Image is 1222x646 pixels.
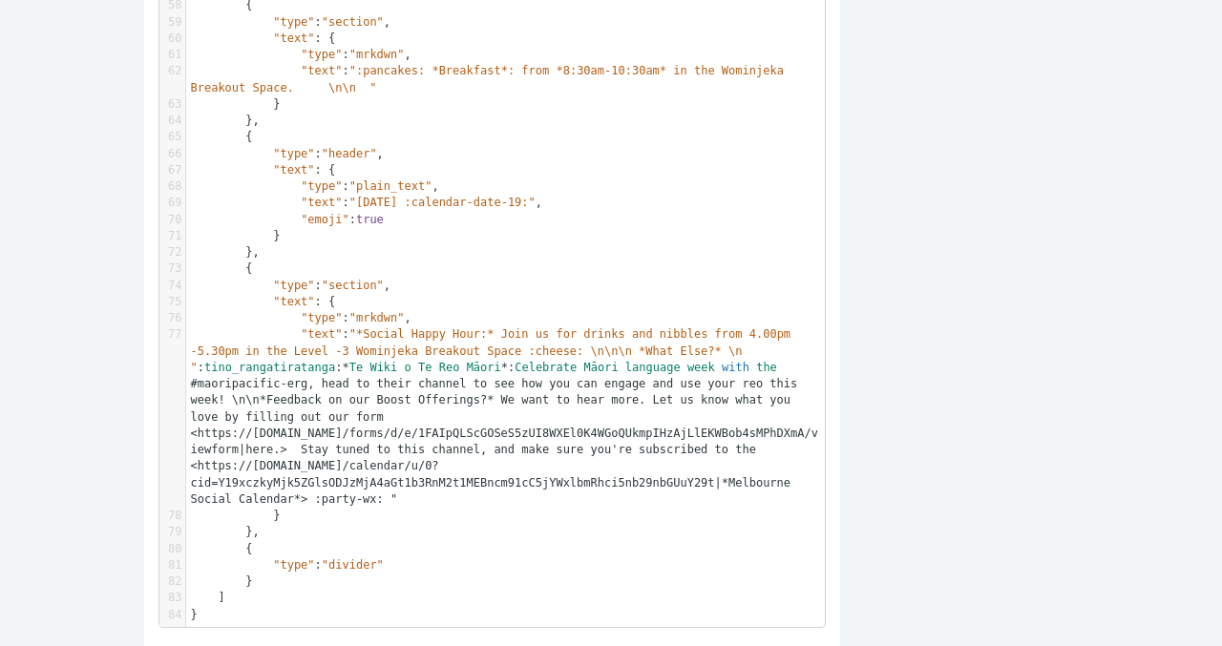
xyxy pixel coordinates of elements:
span: } [191,608,198,621]
span: "text" [273,295,314,308]
div: 65 [159,129,185,145]
span: "type" [301,311,342,324]
span: : { [191,163,336,177]
div: 70 [159,212,185,228]
span: Wiki [369,361,397,374]
div: 71 [159,228,185,244]
span: Reo [439,361,460,374]
span: Māori [467,361,501,374]
span: "type" [273,15,314,29]
span: }, [191,114,260,127]
div: 73 [159,260,185,277]
span: o [405,361,411,374]
div: 60 [159,31,185,47]
div: 84 [159,607,185,623]
span: Celebrate [515,361,577,374]
span: tino_rangatiratanga [204,361,335,374]
span: { [191,261,253,275]
div: 79 [159,524,185,540]
span: Māori [583,361,618,374]
span: "plain_text" [349,179,432,193]
span: "section" [322,279,384,292]
span: } [191,574,253,588]
span: : , [191,196,543,209]
span: "header" [322,147,377,160]
span: #maoripacific-erg, head to their channel to see how you can engage and use your reo this week! \n... [191,377,818,506]
div: 63 [159,96,185,113]
div: 76 [159,310,185,326]
span: : , [191,311,411,324]
div: 69 [159,195,185,211]
div: 61 [159,47,185,63]
span: "type" [273,279,314,292]
span: "text" [273,31,314,45]
span: : [191,213,384,226]
div: 68 [159,178,185,195]
span: : , [191,179,439,193]
span: "text" [301,327,342,341]
span: language [625,361,681,374]
div: 78 [159,508,185,524]
div: 72 [159,244,185,260]
span: "text" [301,64,342,77]
div: 62 [159,63,185,79]
span: "*Social Happy Hour:* Join us for drinks and nibbles from 4.00pm -5.30pm in the Level -3 Wominjek... [191,327,798,374]
div: 75 [159,294,185,310]
span: Te [418,361,432,374]
div: 64 [159,113,185,129]
span: { [191,542,253,555]
span: : : : : [191,327,818,506]
div: 82 [159,573,185,590]
div: 77 [159,326,185,343]
span: "text" [301,196,342,209]
span: "emoji" [301,213,349,226]
span: "mrkdwn" [349,48,405,61]
span: "divider" [322,558,384,572]
span: : { [191,295,336,308]
span: } [191,97,281,111]
span: }, [191,525,260,538]
div: 83 [159,590,185,606]
span: "type" [301,48,342,61]
span: "[DATE] :calendar-date-19:" [349,196,536,209]
span: }, [191,245,260,259]
span: ] [191,591,225,604]
span: : , [191,279,391,292]
span: } [191,229,281,242]
span: : { [191,31,336,45]
span: "type" [301,179,342,193]
span: "text" [273,163,314,177]
span: Te [349,361,363,374]
div: 59 [159,14,185,31]
span: : , [191,48,411,61]
span: : [191,558,384,572]
div: 81 [159,557,185,573]
span: "section" [322,15,384,29]
div: 74 [159,278,185,294]
span: "type" [273,147,314,160]
div: 80 [159,541,185,557]
span: { [191,130,253,143]
span: : [191,64,791,94]
span: : , [191,15,391,29]
span: with [722,361,749,374]
span: true [356,213,384,226]
span: ":pancakes: *Breakfast*: from *8:30am-10:30am* in the Wominjeka Breakout Space. \n\n " [191,64,791,94]
span: the [756,361,777,374]
span: "type" [273,558,314,572]
span: : , [191,147,384,160]
span: "mrkdwn" [349,311,405,324]
span: week [687,361,715,374]
div: 66 [159,146,185,162]
span: } [191,509,281,522]
div: 67 [159,162,185,178]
